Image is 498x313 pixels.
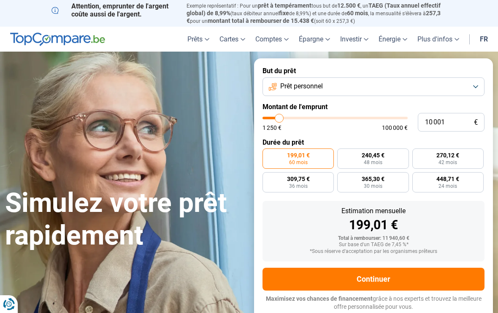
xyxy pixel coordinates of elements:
[287,152,310,158] span: 199,01 €
[364,160,382,165] span: 48 mois
[362,176,384,182] span: 365,30 €
[436,176,459,182] span: 448,71 €
[269,249,478,255] div: *Sous réserve d'acceptation par les organismes prêteurs
[362,152,384,158] span: 240,45 €
[51,2,176,18] p: Attention, emprunter de l'argent coûte aussi de l'argent.
[266,295,373,302] span: Maximisez vos chances de financement
[474,119,478,126] span: €
[347,10,368,16] span: 60 mois
[294,27,335,52] a: Épargne
[214,27,250,52] a: Cartes
[289,160,308,165] span: 60 mois
[269,219,478,231] div: 199,01 €
[187,2,447,25] p: Exemple représentatif : Pour un tous but de , un (taux débiteur annuel de 8,99%) et une durée de ...
[279,10,289,16] span: fixe
[258,2,311,9] span: prêt à tempérament
[475,27,493,52] a: fr
[263,295,484,311] p: grâce à nos experts et trouvez la meilleure offre personnalisée pour vous.
[438,160,457,165] span: 42 mois
[208,17,314,24] span: montant total à rembourser de 15.438 €
[182,27,214,52] a: Prêts
[337,2,360,9] span: 12.500 €
[280,82,323,91] span: Prêt personnel
[250,27,294,52] a: Comptes
[269,208,478,214] div: Estimation mensuelle
[187,10,441,24] span: 257,3 €
[263,268,484,291] button: Continuer
[382,125,408,131] span: 100 000 €
[287,176,310,182] span: 309,75 €
[289,184,308,189] span: 36 mois
[10,33,105,46] img: TopCompare
[436,152,459,158] span: 270,12 €
[263,125,281,131] span: 1 250 €
[263,138,484,146] label: Durée du prêt
[263,67,484,75] label: But du prêt
[438,184,457,189] span: 24 mois
[5,187,244,252] h1: Simulez votre prêt rapidement
[335,27,373,52] a: Investir
[269,236,478,242] div: Total à rembourser: 11 940,60 €
[187,2,441,16] span: TAEG (Taux annuel effectif global) de 8,99%
[263,103,484,111] label: Montant de l'emprunt
[373,27,412,52] a: Énergie
[412,27,464,52] a: Plus d'infos
[263,77,484,96] button: Prêt personnel
[269,242,478,248] div: Sur base d'un TAEG de 7,45 %*
[364,184,382,189] span: 30 mois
